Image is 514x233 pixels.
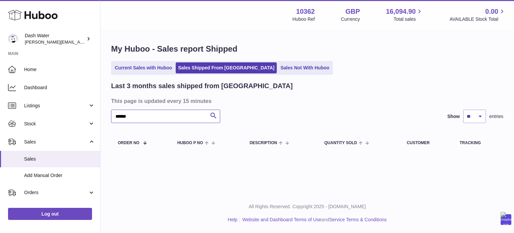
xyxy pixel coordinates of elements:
a: Service Terms & Conditions [329,217,387,222]
label: Show [447,113,460,120]
span: Stock [24,121,88,127]
span: [PERSON_NAME][EMAIL_ADDRESS][DOMAIN_NAME] [25,39,134,45]
div: Currency [341,16,360,22]
strong: GBP [345,7,360,16]
span: Home [24,66,95,73]
span: Total sales [394,16,423,22]
h2: Last 3 months sales shipped from [GEOGRAPHIC_DATA] [111,81,293,91]
div: Huboo Ref [292,16,315,22]
a: 0.00 AVAILABLE Stock Total [449,7,506,22]
span: Dashboard [24,84,95,91]
a: Sales Shipped From [GEOGRAPHIC_DATA] [176,62,277,73]
strong: 10362 [296,7,315,16]
span: Quantity Sold [324,141,357,145]
span: Add Manual Order [24,172,95,179]
span: Sales [24,139,88,145]
img: james@dash-water.com [8,34,18,44]
a: Website and Dashboard Terms of Use [242,217,321,222]
span: Description [250,141,277,145]
a: Current Sales with Huboo [112,62,174,73]
div: Tracking [459,141,497,145]
span: Sales [24,156,95,162]
div: Customer [407,141,446,145]
p: All Rights Reserved. Copyright 2025 - [DOMAIN_NAME] [106,203,509,210]
h1: My Huboo - Sales report Shipped [111,44,503,54]
span: Orders [24,189,88,196]
div: Dash Water [25,33,85,45]
a: Sales Not With Huboo [278,62,332,73]
span: Listings [24,103,88,109]
a: Help [228,217,238,222]
span: 0.00 [485,7,498,16]
span: 16,094.90 [386,7,416,16]
span: Order No [118,141,140,145]
li: and [240,217,387,223]
a: Log out [8,208,92,220]
span: Huboo P no [177,141,203,145]
a: 16,094.90 Total sales [386,7,423,22]
span: entries [489,113,503,120]
span: AVAILABLE Stock Total [449,16,506,22]
h3: This page is updated every 15 minutes [111,97,502,105]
